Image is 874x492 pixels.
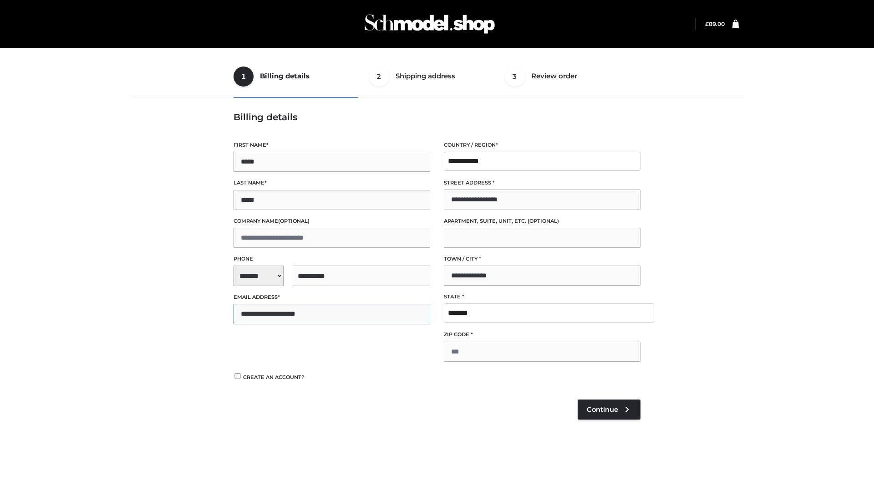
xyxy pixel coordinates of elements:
label: Country / Region [444,141,640,149]
img: Schmodel Admin 964 [361,6,498,42]
label: State [444,292,640,301]
label: Email address [234,293,430,302]
label: ZIP Code [444,330,640,339]
label: Phone [234,255,430,263]
label: First name [234,141,430,149]
a: Continue [578,400,640,420]
label: Town / City [444,255,640,263]
label: Apartment, suite, unit, etc. [444,217,640,225]
span: (optional) [528,218,559,224]
input: Create an account? [234,373,242,379]
h3: Billing details [234,112,640,123]
span: (optional) [278,218,310,224]
label: Street address [444,179,640,187]
label: Last name [234,179,430,187]
label: Company name [234,217,430,225]
span: £ [705,20,709,27]
span: Continue [587,405,618,414]
a: £89.00 [705,20,725,27]
bdi: 89.00 [705,20,725,27]
span: Create an account? [243,374,305,380]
